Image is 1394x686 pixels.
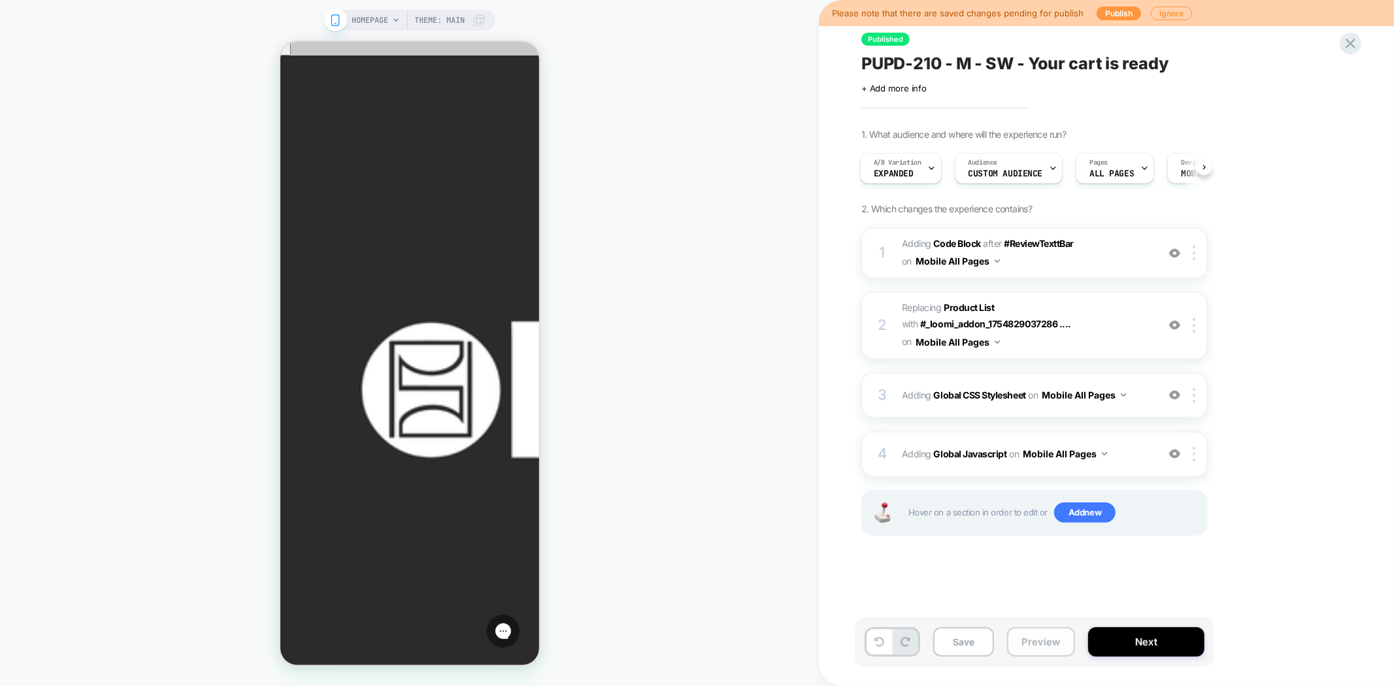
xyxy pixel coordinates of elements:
img: crossed eye [1169,319,1180,331]
img: close [1193,246,1195,260]
span: Audience [969,158,998,167]
span: on [902,253,912,269]
span: A/B Variation [874,158,921,167]
img: close [1193,447,1195,461]
b: Global Javascript [934,448,1007,459]
span: #_loomi_addon_1754829037286 .... [920,318,1071,329]
iframe: Gorgias live chat messenger [200,568,246,610]
div: 2 [876,312,889,338]
div: 1 [876,240,889,266]
span: 2. Which changes the experience contains? [861,203,1032,214]
button: Preview [1007,627,1075,657]
button: Mobile All Pages [1042,385,1126,404]
span: on [902,333,912,350]
span: Adding [902,444,1151,463]
img: down arrow [995,340,1000,344]
b: Global CSS Stylesheet [934,389,1026,400]
span: 1. What audience and where will the experience run? [861,129,1066,140]
button: Mobile All Pages [916,252,1000,270]
img: close [1193,388,1195,402]
span: PUPD-210 - M - SW - Your cart is ready [861,54,1169,73]
img: down arrow [995,259,1000,263]
span: on [1009,446,1019,462]
b: Code Block [934,238,981,249]
span: Add new [1054,502,1116,523]
img: close [1193,318,1195,333]
img: crossed eye [1169,448,1180,459]
span: on [1028,387,1038,403]
img: crossed eye [1169,389,1180,400]
img: crossed eye [1169,248,1180,259]
button: Mobile All Pages [1023,444,1107,463]
img: down arrow [1102,452,1107,455]
span: HOMEPAGE [352,10,389,31]
span: Hover on a section in order to edit or [908,502,1200,523]
span: Devices [1181,158,1206,167]
b: Product List [944,302,994,313]
span: Custom Audience [969,169,1043,178]
div: 4 [876,441,889,467]
span: MOBILE [1181,169,1210,178]
span: Pages [1089,158,1108,167]
span: Published [861,33,910,46]
span: #ReviewTexttBar [1004,238,1074,249]
div: 3 [876,382,889,408]
span: + Add more info [861,83,927,93]
span: ALL PAGES [1089,169,1134,178]
span: Theme: MAIN [415,10,465,31]
span: AFTER [984,238,1003,249]
button: Save [933,627,994,657]
span: Adding [902,238,981,249]
button: Publish [1097,7,1141,20]
img: down arrow [1121,393,1126,397]
button: Ignore [1151,7,1192,20]
button: Mobile All Pages [916,333,1000,351]
span: WITH [902,318,918,329]
span: Adding [902,385,1151,404]
button: Next [1088,627,1204,657]
span: Expanded [874,169,914,178]
span: Replacing [902,302,995,313]
img: Joystick [869,502,895,523]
